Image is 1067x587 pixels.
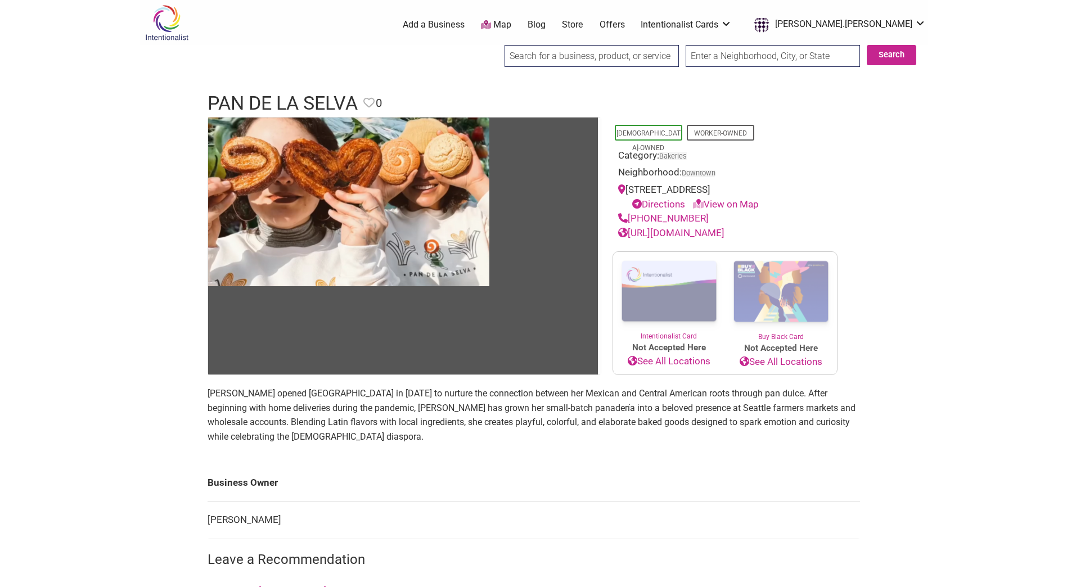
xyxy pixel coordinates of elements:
[208,464,860,502] td: Business Owner
[632,198,685,210] a: Directions
[725,355,837,369] a: See All Locations
[748,15,926,35] li: sarah.gallagher
[618,213,709,224] a: [PHONE_NUMBER]
[616,129,681,152] a: [DEMOGRAPHIC_DATA]-Owned
[505,45,679,67] input: Search for a business, product, or service
[618,183,832,211] div: [STREET_ADDRESS]
[618,148,832,166] div: Category:
[686,45,860,67] input: Enter a Neighborhood, City, or State
[693,198,759,210] a: View on Map
[613,252,725,331] img: Intentionalist Card
[208,118,489,286] img: Pan de La Selva
[641,19,732,31] a: Intentionalist Cards
[600,19,625,31] a: Offers
[140,4,193,41] img: Intentionalist
[725,252,837,342] a: Buy Black Card
[208,386,860,444] p: [PERSON_NAME] opened [GEOGRAPHIC_DATA] in [DATE] to nurture the connection between her Mexican an...
[363,97,375,109] i: Favorite
[562,19,583,31] a: Store
[725,342,837,355] span: Not Accepted Here
[682,170,715,177] span: Downtown
[376,94,382,112] span: 0
[208,90,358,117] h1: Pan de La Selva
[618,227,724,238] a: [URL][DOMAIN_NAME]
[613,354,725,369] a: See All Locations
[694,129,747,137] a: Worker-Owned
[481,19,511,31] a: Map
[725,252,837,332] img: Buy Black Card
[208,550,860,570] h3: Leave a Recommendation
[613,341,725,354] span: Not Accepted Here
[528,19,546,31] a: Blog
[613,252,725,341] a: Intentionalist Card
[208,502,860,539] td: [PERSON_NAME]
[403,19,465,31] a: Add a Business
[618,165,832,183] div: Neighborhood:
[659,152,687,160] a: Bakeries
[867,45,916,65] button: Search
[748,15,926,35] a: [PERSON_NAME].[PERSON_NAME]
